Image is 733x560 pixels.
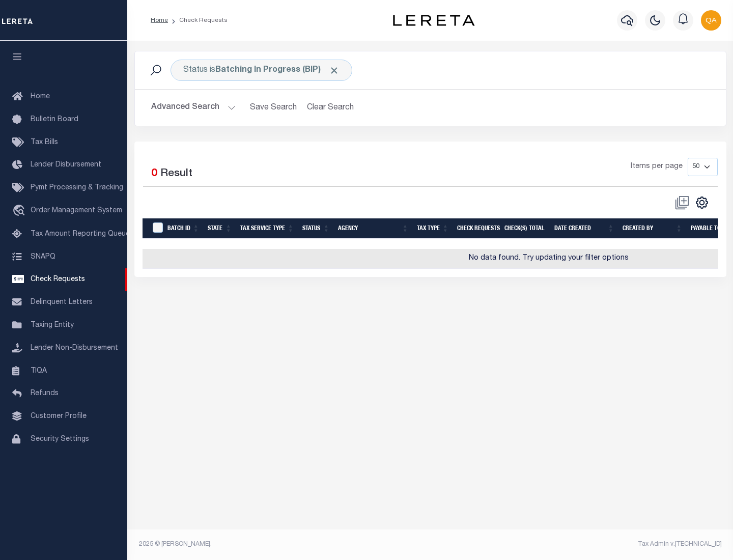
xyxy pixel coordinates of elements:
th: Check(s) Total [500,218,550,239]
label: Result [160,166,192,182]
span: Security Settings [31,436,89,443]
span: Check Requests [31,276,85,283]
th: Check Requests [453,218,500,239]
img: svg+xml;base64,PHN2ZyB4bWxucz0iaHR0cDovL3d3dy53My5vcmcvMjAwMC9zdmciIHBvaW50ZXItZXZlbnRzPSJub25lIi... [701,10,721,31]
div: Status is [171,60,352,81]
div: Tax Admin v.[TECHNICAL_ID] [438,540,722,549]
th: Status: activate to sort column ascending [298,218,334,239]
span: Lender Disbursement [31,161,101,169]
span: Taxing Entity [31,322,74,329]
a: Home [151,17,168,23]
div: 2025 © [PERSON_NAME]. [131,540,431,549]
th: Created By: activate to sort column ascending [618,218,687,239]
span: Customer Profile [31,413,87,420]
span: Pymt Processing & Tracking [31,184,123,191]
span: Bulletin Board [31,116,78,123]
span: Tax Bills [31,139,58,146]
span: Delinquent Letters [31,299,93,306]
th: Agency: activate to sort column ascending [334,218,413,239]
span: Click to Remove [329,65,340,76]
button: Clear Search [303,98,358,118]
button: Advanced Search [151,98,236,118]
th: State: activate to sort column ascending [204,218,236,239]
img: logo-dark.svg [393,15,474,26]
span: SNAPQ [31,253,55,260]
span: Order Management System [31,207,122,214]
span: Refunds [31,390,59,397]
th: Date Created: activate to sort column ascending [550,218,618,239]
span: TIQA [31,367,47,374]
th: Batch Id: activate to sort column ascending [163,218,204,239]
b: Batching In Progress (BIP) [215,66,340,74]
th: Tax Service Type: activate to sort column ascending [236,218,298,239]
th: Tax Type: activate to sort column ascending [413,218,453,239]
span: 0 [151,169,157,179]
li: Check Requests [168,16,228,25]
span: Lender Non-Disbursement [31,345,118,352]
span: Home [31,93,50,100]
span: Tax Amount Reporting Queue [31,231,130,238]
span: Items per page [631,161,683,173]
button: Save Search [244,98,303,118]
i: travel_explore [12,205,29,218]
